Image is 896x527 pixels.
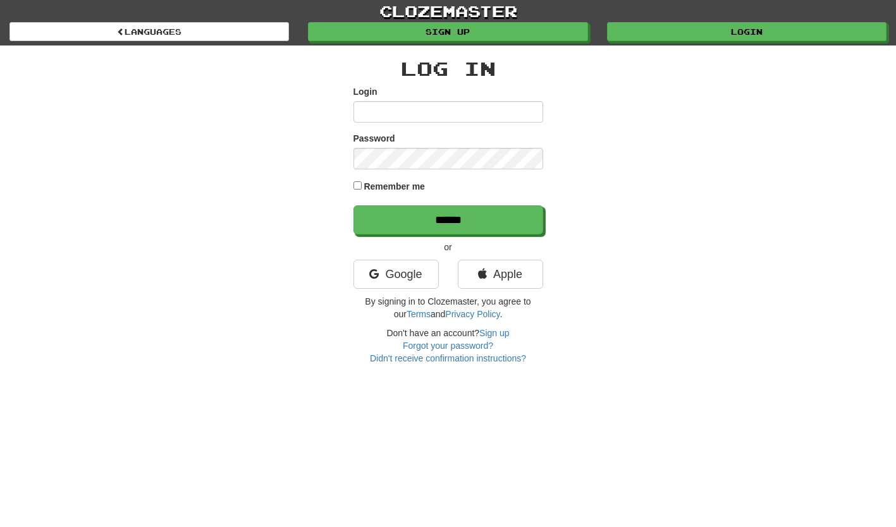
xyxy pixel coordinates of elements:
a: Login [607,22,887,41]
label: Remember me [364,180,425,193]
p: By signing in to Clozemaster, you agree to our and . [353,295,543,320]
a: Privacy Policy [445,309,500,319]
label: Login [353,85,377,98]
label: Password [353,132,395,145]
a: Google [353,260,439,289]
h2: Log In [353,58,543,79]
a: Sign up [308,22,587,41]
a: Forgot your password? [403,341,493,351]
a: Apple [458,260,543,289]
a: Languages [9,22,289,41]
a: Didn't receive confirmation instructions? [370,353,526,363]
a: Sign up [479,328,509,338]
a: Terms [407,309,431,319]
div: Don't have an account? [353,327,543,365]
p: or [353,241,543,253]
